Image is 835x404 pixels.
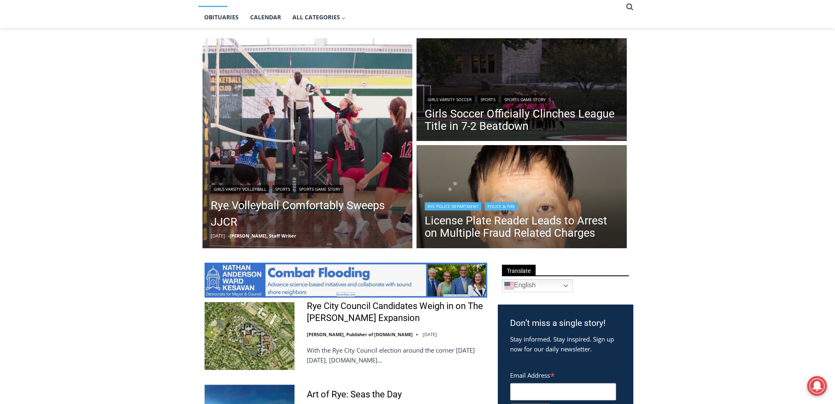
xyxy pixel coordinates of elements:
a: Obituaries [198,7,244,28]
a: License Plate Reader Leads to Arrest on Multiple Fraud Related Charges [425,215,619,239]
a: Read More Girls Soccer Officially Clinches League Title in 7-2 Beatdown [416,38,627,143]
a: Rye City Council Candidates Weigh in on The [PERSON_NAME] Expansion [307,300,487,324]
div: Apply Now <> summer and RHS senior internships available [207,0,388,80]
p: With the Rye City Council election around the corner [DATE][DATE], [DOMAIN_NAME]… [307,345,487,365]
a: Art of Rye: Seas the Day [307,389,402,401]
div: | [425,201,619,210]
a: [PERSON_NAME], Staff Writer [230,233,296,239]
a: Intern @ [DOMAIN_NAME] [198,80,398,102]
h3: Don’t miss a single story! [510,317,621,330]
time: [DATE] [211,233,225,239]
a: Sports [272,185,293,193]
a: Rye Volleyball Comfortably Sweeps JJCR [211,197,405,230]
a: Read More License Plate Reader Leads to Arrest on Multiple Fraud Related Charges [416,145,627,250]
span: – [227,233,230,239]
a: Girls Varsity Volleyball [211,185,269,193]
a: Calendar [244,7,287,28]
a: Sports Game Story [501,95,549,104]
a: Girls Varsity Soccer [425,95,474,104]
span: Intern @ [DOMAIN_NAME] [215,82,381,100]
time: [DATE] [423,331,437,337]
a: [PERSON_NAME], Publisher of [DOMAIN_NAME] [307,331,413,337]
button: Child menu of All Categories [287,7,352,28]
a: Sports Game Story [296,185,343,193]
img: (PHOTO: Rye Volleyball's Olivia Lewis (#22) tapping the ball over the net on Saturday, September ... [202,38,413,249]
a: Sports [478,95,498,104]
a: Rye Police Department [425,202,481,210]
img: (PHOTO: The Rye Girls Soccer team from October 7, 2025. Credit: Alvar Lee.) [416,38,627,143]
a: Police & Fire [485,202,518,210]
img: (PHOTO: On Monday, October 13, 2025, Rye PD arrested Ming Wu, 60, of Flushing, New York, on multi... [416,145,627,250]
span: Translate [502,265,536,276]
img: en [504,281,514,291]
a: Read More Rye Volleyball Comfortably Sweeps JJCR [202,38,413,249]
img: Rye City Council Candidates Weigh in on The Osborn Expansion [205,302,294,369]
div: | | [425,94,619,104]
a: Girls Soccer Officially Clinches League Title in 7-2 Beatdown [425,108,619,132]
p: Stay informed. Stay inspired. Sign up now for our daily newsletter. [510,334,621,354]
label: Email Address [510,367,616,382]
a: English [502,279,573,292]
div: | | [211,183,405,193]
